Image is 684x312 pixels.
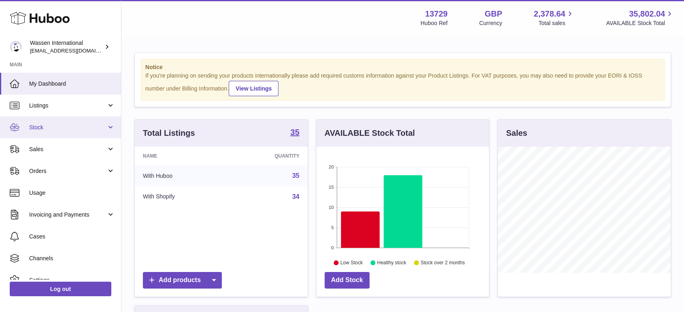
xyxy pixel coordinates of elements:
span: Stock [29,124,106,131]
a: 35 [290,128,299,138]
span: 2,378.64 [534,8,565,19]
div: Currency [479,19,502,27]
a: Add Stock [325,272,370,289]
span: 35,802.04 [629,8,665,19]
h3: AVAILABLE Stock Total [325,128,415,139]
span: My Dashboard [29,80,115,88]
a: 35 [292,172,300,179]
span: Sales [29,145,106,153]
a: 34 [292,193,300,200]
a: Log out [10,282,111,296]
text: 0 [331,245,334,250]
strong: GBP [484,8,502,19]
span: [EMAIL_ADDRESS][DOMAIN_NAME] [30,47,119,54]
h3: Sales [506,128,527,139]
span: Listings [29,102,106,110]
div: Wassen International [30,39,103,55]
span: Cases [29,233,115,240]
text: 15 [329,185,334,190]
th: Name [135,147,228,165]
a: Add products [143,272,222,289]
text: 5 [331,225,334,230]
span: AVAILABLE Stock Total [606,19,674,27]
span: Channels [29,255,115,262]
text: Low Stock [340,260,363,266]
span: Usage [29,189,115,197]
th: Quantity [228,147,308,165]
text: Healthy stock [377,260,407,266]
text: 10 [329,205,334,210]
a: View Listings [229,81,278,96]
span: Orders [29,167,106,175]
text: 20 [329,164,334,169]
div: If you're planning on sending your products internationally please add required customs informati... [145,72,660,96]
div: Huboo Ref [421,19,448,27]
strong: Notice [145,63,660,71]
span: Total sales [538,19,574,27]
strong: 35 [290,128,299,136]
img: gemma.moses@wassen.com [10,41,22,53]
span: Invoicing and Payments [29,211,106,219]
td: With Huboo [135,165,228,186]
span: Settings [29,276,115,284]
text: Stock over 2 months [421,260,465,266]
td: With Shopify [135,186,228,207]
strong: 13729 [425,8,448,19]
h3: Total Listings [143,128,195,139]
a: 2,378.64 Total sales [534,8,575,27]
a: 35,802.04 AVAILABLE Stock Total [606,8,674,27]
